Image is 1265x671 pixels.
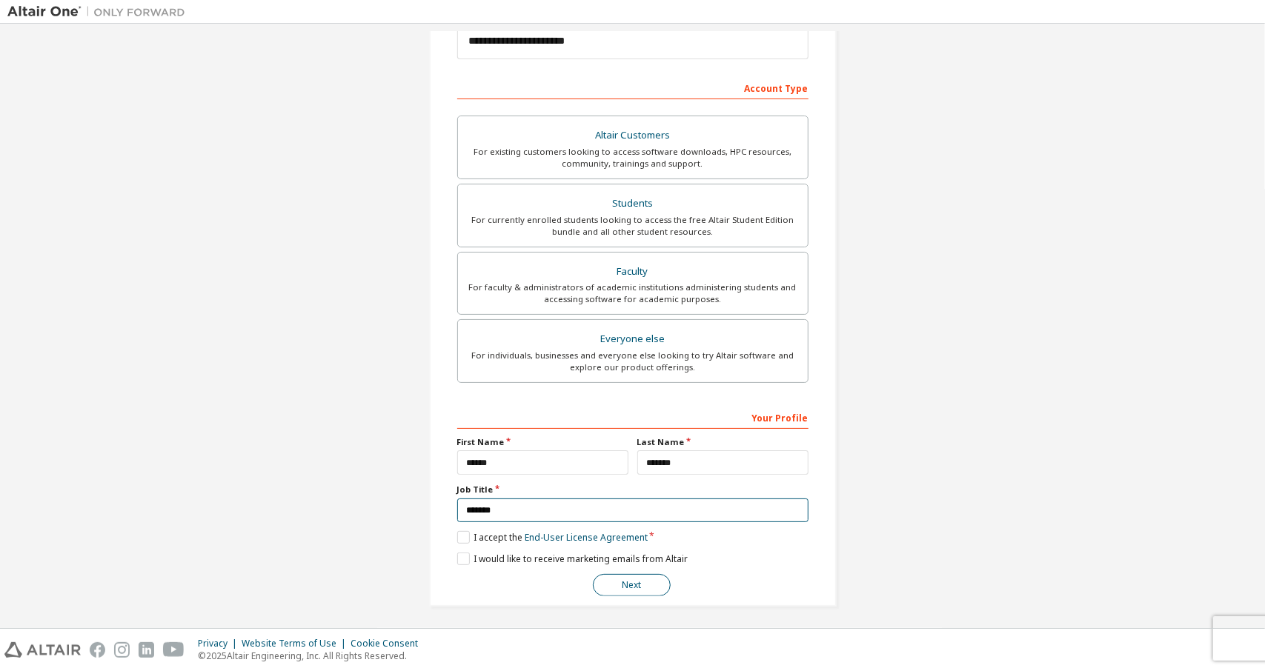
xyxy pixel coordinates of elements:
[457,436,628,448] label: First Name
[457,531,648,544] label: I accept the
[90,642,105,658] img: facebook.svg
[163,642,185,658] img: youtube.svg
[4,642,81,658] img: altair_logo.svg
[457,405,809,429] div: Your Profile
[457,484,809,495] label: Job Title
[467,329,799,350] div: Everyone else
[467,350,799,373] div: For individuals, businesses and everyone else looking to try Altair software and explore our prod...
[198,650,427,662] p: © 2025 Altair Engineering, Inc. All Rights Reserved.
[467,193,799,214] div: Students
[467,261,799,282] div: Faculty
[637,436,809,448] label: Last Name
[467,214,799,238] div: For currently enrolled students looking to access the free Altair Student Edition bundle and all ...
[114,642,130,658] img: instagram.svg
[198,638,242,650] div: Privacy
[351,638,427,650] div: Cookie Consent
[593,574,671,596] button: Next
[457,553,688,565] label: I would like to receive marketing emails from Altair
[467,281,799,305] div: For faculty & administrators of academic institutions administering students and accessing softwa...
[7,4,193,19] img: Altair One
[242,638,351,650] div: Website Terms of Use
[467,146,799,170] div: For existing customers looking to access software downloads, HPC resources, community, trainings ...
[467,125,799,146] div: Altair Customers
[457,76,809,99] div: Account Type
[139,642,154,658] img: linkedin.svg
[525,531,648,544] a: End-User License Agreement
